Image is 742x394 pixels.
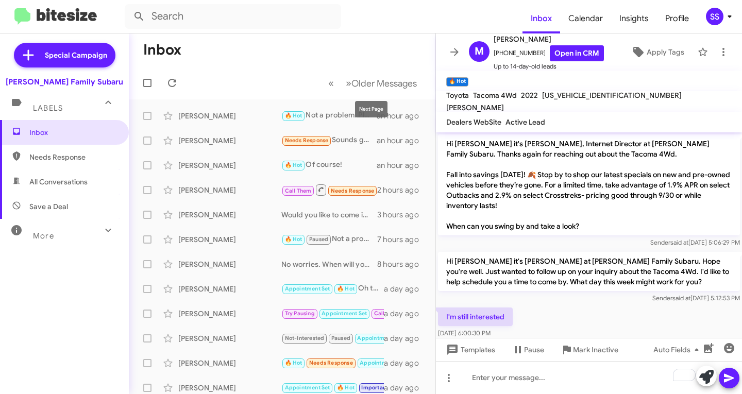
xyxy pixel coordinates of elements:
[337,285,355,292] span: 🔥 Hot
[143,42,181,58] h1: Inbox
[285,112,302,119] span: 🔥 Hot
[473,91,517,100] span: Tacoma 4Wd
[281,110,377,122] div: Not a problem. Please ask for my product specalist [PERSON_NAME].
[377,259,427,269] div: 8 hours ago
[178,259,281,269] div: [PERSON_NAME]
[377,160,427,170] div: an hour ago
[377,185,427,195] div: 2 hours ago
[285,310,315,317] span: Try Pausing
[377,135,427,146] div: an hour ago
[384,333,427,344] div: a day ago
[521,91,538,100] span: 2022
[697,8,731,25] button: SS
[351,78,417,89] span: Older Messages
[281,357,384,369] div: Yup
[29,201,68,212] span: Save a Deal
[178,185,281,195] div: [PERSON_NAME]
[281,332,384,344] div: Will do
[285,335,325,341] span: Not-Interested
[331,335,350,341] span: Paused
[285,137,329,144] span: Needs Response
[522,4,560,33] a: Inbox
[178,210,281,220] div: [PERSON_NAME]
[657,4,697,33] a: Profile
[647,43,684,61] span: Apply Tags
[281,159,377,171] div: Of course!
[524,340,544,359] span: Pause
[346,77,351,90] span: »
[322,73,340,94] button: Previous
[178,333,281,344] div: [PERSON_NAME]
[323,73,423,94] nav: Page navigation example
[384,309,427,319] div: a day ago
[494,61,604,72] span: Up to 14-day-old leads
[309,236,328,243] span: Paused
[436,361,742,394] div: To enrich screen reader interactions, please activate Accessibility in Grammarly extension settings
[573,340,618,359] span: Mark Inactive
[645,340,711,359] button: Auto Fields
[542,91,682,100] span: [US_VEHICLE_IDENTIFICATION_NUMBER]
[377,234,427,245] div: 7 hours ago
[29,152,117,162] span: Needs Response
[331,187,375,194] span: Needs Response
[377,210,427,220] div: 3 hours ago
[653,340,703,359] span: Auto Fields
[355,101,387,117] div: Next Page
[503,340,552,359] button: Pause
[33,104,63,113] span: Labels
[337,384,355,391] span: 🔥 Hot
[45,50,107,60] span: Special Campaign
[436,340,503,359] button: Templates
[328,77,334,90] span: «
[340,73,423,94] button: Next
[309,359,353,366] span: Needs Response
[384,284,427,294] div: a day ago
[285,384,330,391] span: Appointment Set
[285,187,312,194] span: Call Them
[706,8,723,25] div: SS
[550,45,604,61] a: Open in CRM
[281,134,377,146] div: Sounds good thanks
[374,310,401,317] span: Call Them
[281,183,377,196] div: Inbound Call
[281,307,384,319] div: Yes sir. Trey is ready to assist you! We will talk to you then!
[178,284,281,294] div: [PERSON_NAME]
[622,43,693,61] button: Apply Tags
[285,162,302,168] span: 🔥 Hot
[14,43,115,67] a: Special Campaign
[322,310,367,317] span: Appointment Set
[281,283,384,295] div: Oh that would be perfect! What time [DATE] would work for you?
[285,359,302,366] span: 🔥 Hot
[446,103,504,112] span: [PERSON_NAME]
[438,252,740,291] p: Hi [PERSON_NAME] it's [PERSON_NAME] at [PERSON_NAME] Family Subaru. Hope you're well. Just wanted...
[178,383,281,393] div: [PERSON_NAME]
[475,43,484,60] span: M
[281,382,384,393] div: Yes ma'am. Not a problem at all. I hope you have a great day and we will talk soon!
[611,4,657,33] a: Insights
[285,285,330,292] span: Appointment Set
[650,238,740,246] span: Sender [DATE] 5:06:29 PM
[361,384,388,391] span: Important
[672,294,690,302] span: said at
[438,329,491,337] span: [DATE] 6:00:30 PM
[178,358,281,368] div: [PERSON_NAME]
[33,231,54,241] span: More
[178,135,281,146] div: [PERSON_NAME]
[505,117,545,127] span: Active Lead
[125,4,341,29] input: Search
[29,177,88,187] span: All Conversations
[446,117,501,127] span: Dealers WebSite
[384,358,427,368] div: a day ago
[377,111,427,121] div: an hour ago
[560,4,611,33] span: Calendar
[178,160,281,170] div: [PERSON_NAME]
[285,236,302,243] span: 🔥 Hot
[281,233,377,245] div: Not a problem. Talk to you then!
[281,259,377,269] div: No worries. When will you be coming back to [GEOGRAPHIC_DATA]?
[438,307,513,326] p: I'm still interested
[446,91,469,100] span: Toyota
[178,111,281,121] div: [PERSON_NAME]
